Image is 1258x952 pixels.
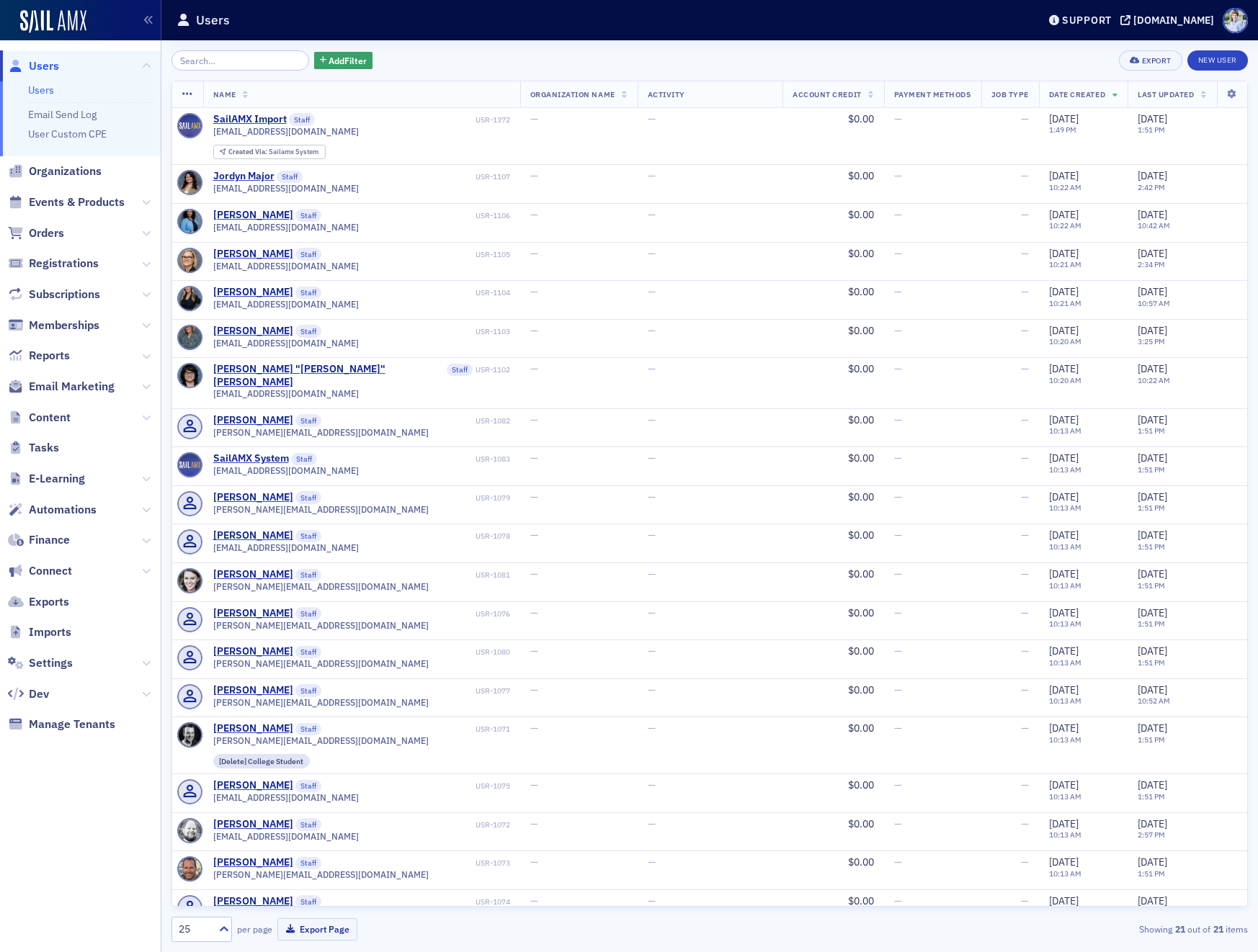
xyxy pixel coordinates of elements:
span: $0.00 [848,247,874,260]
span: [DATE] [1138,362,1167,375]
a: [PERSON_NAME] [213,818,293,831]
span: — [530,285,538,298]
span: — [648,683,656,696]
span: — [648,490,656,503]
span: — [530,169,538,182]
time: 10:20 AM [1049,336,1081,346]
span: — [1021,567,1029,580]
div: [PERSON_NAME] [213,722,293,735]
span: — [530,324,538,337]
a: Imports [8,624,71,640]
span: — [1021,606,1029,619]
div: SailAMX Import [213,113,287,126]
a: Jordyn Major [213,170,275,183]
div: Support [1062,14,1112,27]
span: — [530,362,538,375]
div: USR-1103 [324,327,510,336]
span: Orders [29,225,64,241]
h1: Users [196,12,230,29]
span: — [1021,169,1029,182]
span: — [894,645,902,657]
div: USR-1077 [324,686,510,696]
span: [EMAIL_ADDRESS][DOMAIN_NAME] [213,299,359,310]
span: Account Credit [793,89,861,99]
a: [PERSON_NAME] [213,286,293,299]
span: $0.00 [848,645,874,657]
span: — [530,645,538,657]
span: Staff [289,113,315,126]
span: — [1021,324,1029,337]
span: [DATE] [1138,452,1167,464]
a: [PERSON_NAME] [213,491,293,504]
span: [EMAIL_ADDRESS][DOMAIN_NAME] [213,388,359,399]
a: [PERSON_NAME] [213,529,293,542]
span: $0.00 [848,112,874,125]
span: [DATE] [1138,324,1167,337]
span: [DATE] [1049,606,1079,619]
span: — [894,413,902,426]
span: — [530,529,538,542]
div: USR-1102 [476,365,510,374]
a: Memberships [8,318,99,333]
div: [PERSON_NAME] [213,895,293,908]
span: [DATE] [1049,529,1079,542]
span: Users [29,58,59,74]
span: [DATE] [1138,683,1167,696]
span: [DATE] [1138,567,1167,580]
time: 10:13 AM [1049,657,1081,668]
a: User Custom CPE [28,127,107,140]
span: [EMAIL_ADDRESS][DOMAIN_NAME] [213,126,359,137]
span: [EMAIL_ADDRESS][DOMAIN_NAME] [213,465,359,476]
span: Manage Tenants [29,717,115,732]
span: $0.00 [848,567,874,580]
time: 1:49 PM [1049,125,1076,135]
span: Reports [29,348,70,364]
a: [PERSON_NAME] [213,248,293,261]
a: [PERSON_NAME] [213,209,293,222]
a: Reports [8,348,70,364]
span: — [894,285,902,298]
button: Export [1119,50,1182,71]
span: [EMAIL_ADDRESS][DOMAIN_NAME] [213,338,359,349]
span: [DATE] [1138,169,1167,182]
div: Created Via: Sailamx System [213,145,326,160]
a: [PERSON_NAME] "[PERSON_NAME]" [PERSON_NAME] [213,363,445,388]
span: Content [29,410,71,426]
span: [DATE] [1138,606,1167,619]
div: USR-1082 [324,416,510,426]
span: Staff [295,684,321,697]
a: E-Learning [8,471,85,487]
span: [DATE] [1049,683,1079,696]
a: [PERSON_NAME] [213,607,293,620]
span: — [1021,722,1029,735]
span: — [648,169,656,182]
span: — [1021,452,1029,464]
span: — [894,606,902,619]
a: Connect [8,563,72,579]
span: — [894,208,902,221]
span: $0.00 [848,169,874,182]
span: [DATE] [1049,362,1079,375]
span: Dev [29,686,49,702]
span: Memberships [29,318,99,333]
span: — [530,452,538,464]
span: [DATE] [1049,112,1079,125]
div: USR-1080 [324,647,510,657]
span: Staff [291,453,317,466]
span: — [1021,490,1029,503]
span: [DATE] [1049,324,1079,337]
span: Organization Name [530,89,615,99]
span: Organizations [29,163,102,179]
span: $0.00 [848,529,874,542]
span: Staff [447,364,473,377]
span: Staff [295,209,321,222]
span: [DATE] [1049,285,1079,298]
span: — [894,490,902,503]
a: [PERSON_NAME] [213,645,293,658]
a: Subscriptions [8,287,100,302]
time: 10:42 AM [1138,220,1170,230]
a: Organizations [8,163,102,179]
